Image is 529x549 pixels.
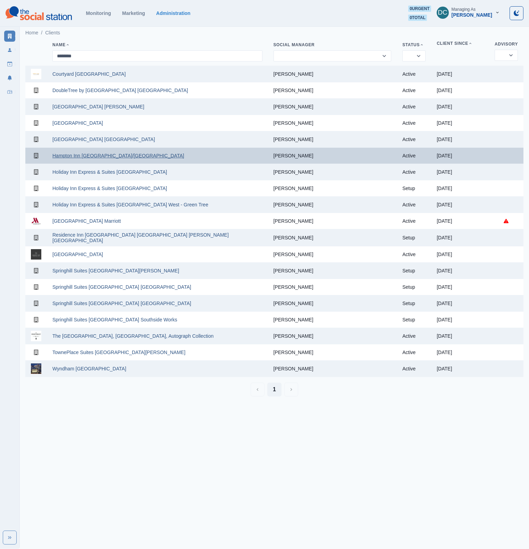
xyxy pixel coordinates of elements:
p: [DATE] [437,169,484,175]
a: [PERSON_NAME] [274,317,313,322]
p: [DATE] [437,153,484,158]
span: 0 urgent [408,6,431,12]
div: Client Since [437,41,484,46]
p: Active [402,202,426,207]
a: Draft Posts [4,58,15,69]
img: default-building-icon.png [31,265,41,276]
p: Setup [402,317,426,322]
a: [GEOGRAPHIC_DATA] [52,252,103,257]
div: David Colangelo [438,4,447,21]
p: [DATE] [437,186,484,191]
a: [PERSON_NAME] [274,169,313,175]
p: Setup [402,284,426,290]
a: Springhill Suites [GEOGRAPHIC_DATA] [GEOGRAPHIC_DATA] [52,284,191,290]
div: Advisory [495,41,518,47]
a: [PERSON_NAME] [274,268,313,273]
a: Holiday Inn Express & Suites [GEOGRAPHIC_DATA] [52,186,167,191]
p: Active [402,333,426,339]
p: Active [402,137,426,142]
p: [DATE] [437,104,484,109]
svg: Sort [66,43,70,47]
a: Holiday Inn Express & Suites [GEOGRAPHIC_DATA] West - Green Tree [52,202,208,207]
a: [GEOGRAPHIC_DATA] [52,120,103,126]
p: [DATE] [437,301,484,306]
p: Active [402,88,426,93]
p: Active [402,71,426,77]
img: default-building-icon.png [31,183,41,194]
a: [PERSON_NAME] [274,301,313,306]
p: Active [402,169,426,175]
img: default-building-icon.png [31,134,41,145]
p: Active [402,104,426,109]
a: [PERSON_NAME] [274,120,313,126]
a: [GEOGRAPHIC_DATA] [PERSON_NAME] [52,104,144,109]
img: default-building-icon.png [31,314,41,325]
a: [PERSON_NAME] [274,71,313,77]
a: Courtyard [GEOGRAPHIC_DATA] [52,71,126,77]
a: [PERSON_NAME] [274,284,313,290]
div: Managing As [452,7,476,12]
a: [PERSON_NAME] [274,333,313,339]
a: [PERSON_NAME] [274,235,313,240]
img: default-building-icon.png [31,282,41,292]
p: Active [402,153,426,158]
a: [PERSON_NAME] [274,137,313,142]
p: [DATE] [437,235,484,240]
p: Active [402,366,426,371]
a: TownePlace Suites [GEOGRAPHIC_DATA][PERSON_NAME] [52,350,185,355]
p: Setup [402,186,426,191]
a: Springhill Suites [GEOGRAPHIC_DATA] [GEOGRAPHIC_DATA] [52,301,191,306]
p: Active [402,252,426,257]
img: default-building-icon.png [31,298,41,309]
img: default-building-icon.png [31,232,41,243]
img: default-building-icon.png [31,118,41,128]
img: default-building-icon.png [31,150,41,161]
img: 289875108370935 [31,331,41,341]
a: [PERSON_NAME] [274,218,313,224]
a: [GEOGRAPHIC_DATA] Marriott [52,218,121,224]
p: [DATE] [437,317,484,322]
p: [DATE] [437,252,484,257]
p: [DATE] [437,71,484,77]
p: [DATE] [437,284,484,290]
img: 290376490814894 [31,363,41,374]
a: [PERSON_NAME] [274,252,313,257]
p: [DATE] [437,350,484,355]
p: [DATE] [437,88,484,93]
img: 73837967882 [31,216,41,226]
div: Social Manager [274,42,392,48]
p: Active [402,120,426,126]
img: 112227272126281 [31,249,41,260]
a: Home [25,29,38,36]
a: Inbox [4,86,15,97]
p: Setup [402,301,426,306]
a: [PERSON_NAME] [274,88,313,93]
button: Expand [3,531,17,544]
a: [PERSON_NAME] [274,186,313,191]
button: Managing As[PERSON_NAME] [431,6,505,19]
a: DoubleTree by [GEOGRAPHIC_DATA] [GEOGRAPHIC_DATA] [52,88,188,93]
a: [PERSON_NAME] [274,104,313,109]
a: Clients [45,29,60,36]
p: [DATE] [437,137,484,142]
a: Springhill Suites [GEOGRAPHIC_DATA][PERSON_NAME] [52,268,179,273]
a: [GEOGRAPHIC_DATA] [GEOGRAPHIC_DATA] [52,137,155,142]
p: [DATE] [437,366,484,371]
a: Clients [4,31,15,42]
img: default-building-icon.png [31,167,41,177]
p: Setup [402,235,426,240]
p: [DATE] [437,333,484,339]
a: Springhill Suites [GEOGRAPHIC_DATA] Southside Works [52,317,177,322]
p: [DATE] [437,218,484,224]
a: Hampton Inn [GEOGRAPHIC_DATA]/[GEOGRAPHIC_DATA] [52,153,184,158]
a: The [GEOGRAPHIC_DATA], [GEOGRAPHIC_DATA], Autograph Collection [52,333,213,339]
a: [PERSON_NAME] [274,350,313,355]
button: Previous [251,383,264,396]
p: [DATE] [437,268,484,273]
a: Users [4,44,15,56]
p: Active [402,218,426,224]
img: default-building-icon.png [31,347,41,358]
button: Page 1 [267,383,282,396]
div: Name [52,42,262,48]
a: Wyndham [GEOGRAPHIC_DATA] [52,366,126,371]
